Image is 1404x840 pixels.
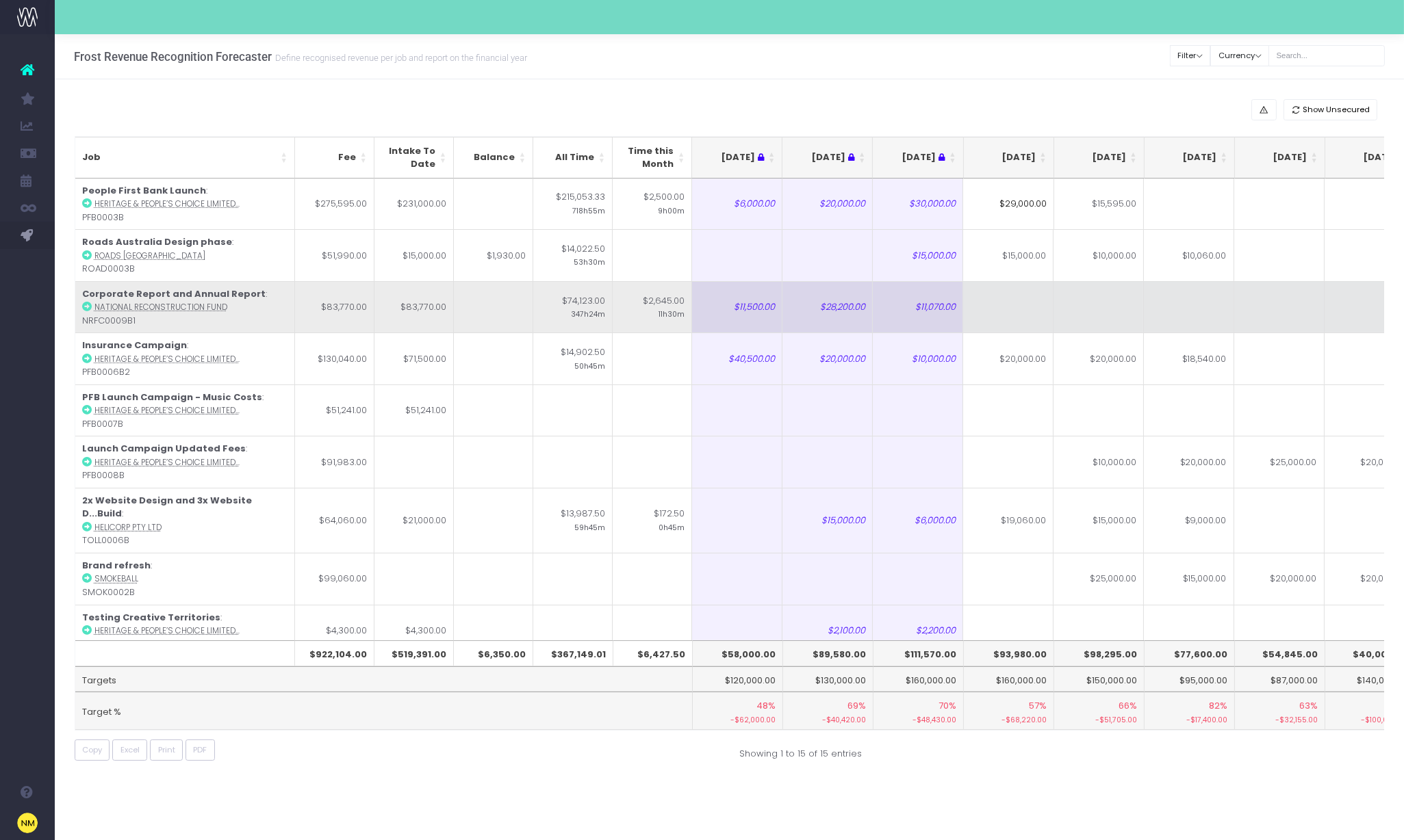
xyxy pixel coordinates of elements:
td: $11,500.00 [692,281,782,333]
small: 11h30m [659,307,685,319]
th: $58,000.00 [693,640,783,666]
th: $77,600.00 [1145,640,1235,666]
span: Excel [120,744,140,756]
small: 0h45m [659,521,685,533]
strong: Brand refresh [82,559,151,572]
strong: Roads Australia Design phase [82,235,232,248]
th: $54,845.00 [1235,640,1325,666]
th: Fee: activate to sort column ascending [295,137,374,179]
th: $111,570.00 [873,640,964,666]
td: $6,000.00 [692,179,782,230]
span: 48% [756,699,776,713]
small: -$62,000.00 [700,713,776,726]
small: -$68,220.00 [971,713,1047,726]
span: 69% [847,699,866,713]
td: : ROAD0003B [75,229,295,281]
td: $20,000.00 [1054,332,1144,384]
td: Target % [75,692,693,730]
th: Nov 25: activate to sort column ascending [1054,137,1145,179]
td: $130,040.00 [295,332,374,384]
th: $6,350.00 [454,640,533,666]
td: : PFB0006B2 [75,332,295,384]
td: $9,000.00 [1144,488,1234,553]
td: : PFB0009B [75,605,295,657]
td: $64,060.00 [295,488,374,553]
strong: Insurance Campaign [82,339,187,352]
td: $172.50 [613,488,692,553]
td: : PFB0007B [75,384,295,436]
td: $4,300.00 [295,605,374,657]
button: Show Unsecured [1284,99,1378,120]
h3: Frost Revenue Recognition Forecaster [74,50,527,64]
th: Aug 25 : activate to sort column ascending [782,137,873,179]
td: $30,000.00 [873,179,963,230]
th: Jul 25 : activate to sort column ascending [692,137,782,179]
small: -$51,705.00 [1061,713,1137,726]
span: Show Unsecured [1303,104,1370,116]
th: Dec 25: activate to sort column ascending [1145,137,1235,179]
abbr: Smokeball [94,573,138,584]
abbr: Heritage & People’s Choice Limited [94,405,240,416]
td: $150,000.00 [1054,666,1145,692]
small: -$17,400.00 [1151,713,1227,726]
td: $83,770.00 [295,281,374,333]
img: images/default_profile_image.png [17,813,38,833]
td: $215,053.33 [533,179,613,230]
th: Time this Month: activate to sort column ascending [613,137,692,179]
td: $99,060.00 [295,553,374,605]
td: $4,300.00 [374,605,454,657]
abbr: Heritage & People’s Choice Limited [94,354,240,365]
td: $51,990.00 [295,229,374,281]
td: $160,000.00 [964,666,1054,692]
button: Excel [112,739,147,761]
input: Search... [1268,45,1385,66]
th: $367,149.01 [533,640,613,666]
abbr: Heritage & People’s Choice Limited [94,625,240,636]
td: $275,595.00 [295,179,374,230]
td: $20,000.00 [782,332,873,384]
td: $51,241.00 [295,384,374,436]
td: $120,000.00 [693,666,783,692]
td: $15,595.00 [1054,179,1144,230]
td: $71,500.00 [374,332,454,384]
td: $20,000.00 [1234,553,1325,605]
th: $98,295.00 [1054,640,1145,666]
small: 59h45m [574,521,605,533]
span: 63% [1299,699,1318,713]
small: 53h30m [574,255,605,267]
small: 50h45m [574,359,605,371]
abbr: Heritage & People’s Choice Limited [94,457,240,468]
td: Targets [75,666,693,692]
small: 718h55m [572,204,605,216]
span: 66% [1119,699,1137,713]
td: $18,540.00 [1144,332,1234,384]
button: Filter [1170,45,1211,66]
strong: 2x Website Design and 3x Website D...Build [82,494,252,521]
td: $25,000.00 [1054,553,1144,605]
small: -$32,155.00 [1242,713,1318,726]
td: $20,000.00 [963,332,1054,384]
strong: PFB Launch Campaign - Music Costs [82,391,262,404]
th: Intake To Date: activate to sort column ascending [374,137,454,179]
td: $91,983.00 [295,436,374,488]
strong: Testing Creative Territories [82,611,220,624]
strong: Corporate Report and Annual Report [82,287,266,300]
td: $95,000.00 [1145,666,1235,692]
button: Print [150,739,183,761]
span: 57% [1029,699,1047,713]
td: $231,000.00 [374,179,454,230]
strong: People First Bank Launch [82,184,206,197]
td: $15,000.00 [963,229,1054,281]
th: $519,391.00 [374,640,454,666]
div: Showing 1 to 15 of 15 entries [740,739,863,761]
td: $130,000.00 [783,666,873,692]
small: -$40,420.00 [790,713,866,726]
td: $87,000.00 [1235,666,1325,692]
span: Print [158,744,175,756]
td: : SMOK0002B [75,553,295,605]
td: $15,000.00 [374,229,454,281]
td: $19,060.00 [963,488,1054,553]
th: $89,580.00 [783,640,873,666]
td: $51,241.00 [374,384,454,436]
td: $10,000.00 [873,332,963,384]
